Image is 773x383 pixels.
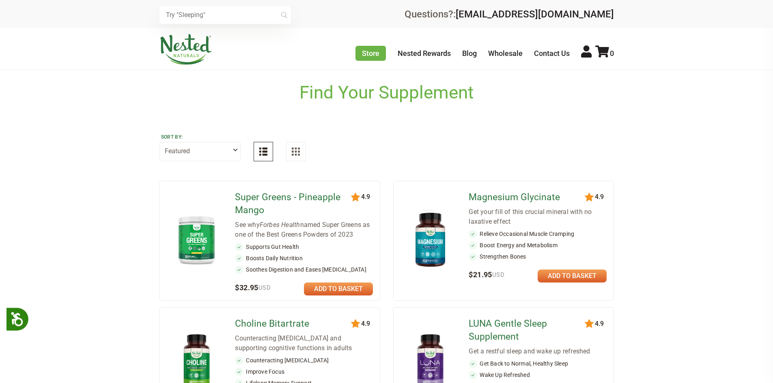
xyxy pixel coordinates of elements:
li: Supports Gut Health [235,243,373,251]
a: Blog [462,49,477,58]
span: $21.95 [469,270,504,279]
a: Store [355,46,386,61]
a: [EMAIL_ADDRESS][DOMAIN_NAME] [456,9,614,20]
img: Super Greens - Pineapple Mango [173,212,220,267]
div: See why named Super Greens as one of the Best Greens Powders of 2023 [235,220,373,240]
img: Nested Naturals [159,34,212,65]
li: Boosts Daily Nutrition [235,254,373,262]
span: $32.95 [235,283,271,292]
li: Get Back to Normal, Healthy Sleep [469,359,607,368]
span: 0 [610,49,614,58]
a: Choline Bitartrate [235,317,352,330]
span: USD [258,284,271,291]
li: Improve Focus [235,368,373,376]
input: Try "Sleeping" [159,6,291,24]
li: Wake Up Refreshed [469,371,607,379]
div: Counteracting [MEDICAL_DATA] and supporting cognitive functions in adults [235,334,373,353]
label: Sort by: [161,134,239,140]
li: Soothes Digestion and Eases [MEDICAL_DATA] [235,265,373,274]
div: Questions?: [405,9,614,19]
a: Nested Rewards [398,49,451,58]
em: Forbes Health [260,221,300,229]
a: Wholesale [488,49,523,58]
a: LUNA Gentle Sleep Supplement [469,317,586,343]
li: Boost Energy and Metabolism [469,241,607,249]
img: List [259,148,267,156]
a: 0 [595,49,614,58]
a: Contact Us [534,49,570,58]
div: Get your fill of this crucial mineral with no laxative effect [469,207,607,227]
h1: Find Your Supplement [299,82,474,103]
a: Super Greens - Pineapple Mango [235,191,352,217]
div: Get a restful sleep and wake up refreshed [469,347,607,356]
li: Strengthen Bones [469,252,607,261]
img: Grid [292,148,300,156]
a: Magnesium Glycinate [469,191,586,204]
span: USD [492,271,504,278]
li: Counteracting [MEDICAL_DATA] [235,356,373,364]
li: Relieve Occasional Muscle Cramping [469,230,607,238]
img: Magnesium Glycinate [407,209,454,271]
